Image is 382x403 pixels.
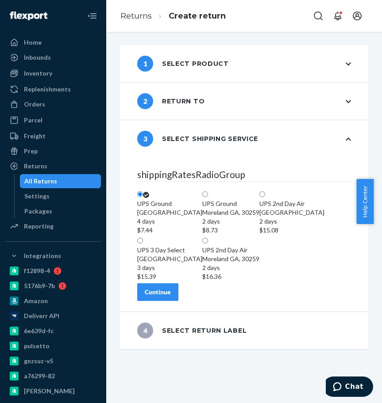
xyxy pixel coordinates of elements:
div: Packages [24,207,52,216]
div: 2 days [259,217,324,226]
input: UPS Ground[GEOGRAPHIC_DATA]4 days$7.44 [137,191,143,197]
div: 4 days [137,217,202,226]
div: f12898-4 [24,266,50,275]
span: 4 [137,323,153,338]
a: Deliverr API [5,309,101,323]
div: 3 days [137,263,202,272]
legend: shippingRatesRadioGroup [137,168,351,182]
a: Returns [5,159,101,173]
div: Select shipping service [137,131,258,147]
div: Home [24,38,42,47]
div: Reporting [24,222,54,231]
div: pulsetto [24,342,50,350]
div: Moreland GA, 30259 [202,255,259,281]
div: 6e639d-fc [24,327,54,335]
div: $15.08 [259,226,324,235]
div: Freight [24,132,46,141]
div: Select return label [137,323,247,338]
div: Settings [24,192,50,201]
a: Freight [5,129,101,143]
div: Continue [145,288,171,297]
div: UPS Ground [202,199,259,208]
div: 2 days [202,217,259,226]
a: [PERSON_NAME] [5,384,101,398]
input: UPS 2nd Day Air[GEOGRAPHIC_DATA]2 days$15.08 [259,191,265,197]
iframe: Opens a widget where you can chat to one of our agents [326,376,373,399]
a: Inbounds [5,50,101,65]
div: UPS Ground [137,199,202,208]
div: 2 days [202,263,259,272]
span: 1 [137,56,153,72]
div: Inbounds [24,53,51,62]
div: Orders [24,100,45,109]
div: [PERSON_NAME] [24,387,75,395]
a: Prep [5,144,101,158]
button: Help Center [356,179,374,224]
a: Orders [5,97,101,111]
div: 5176b9-7b [24,281,55,290]
div: UPS 2nd Day Air [202,246,259,255]
div: Replenishments [24,85,71,94]
a: 5176b9-7b [5,279,101,293]
div: $15.39 [137,272,202,281]
a: a76299-82 [5,369,101,383]
a: Amazon [5,294,101,308]
a: Create return [169,11,226,21]
button: Open account menu [348,7,366,25]
ol: breadcrumbs [113,3,233,29]
div: Return to [137,93,205,109]
div: Select product [137,56,229,72]
a: Parcel [5,113,101,127]
a: 6e639d-fc [5,324,101,338]
div: [GEOGRAPHIC_DATA] [259,208,324,235]
button: Open Search Box [309,7,327,25]
span: 2 [137,93,153,109]
button: Continue [137,283,178,301]
a: pulsetto [5,339,101,353]
div: $16.36 [202,272,259,281]
div: Deliverr API [24,312,59,320]
a: All Returns [20,174,101,188]
a: Home [5,35,101,49]
div: Returns [24,162,47,171]
input: UPS 3 Day Select[GEOGRAPHIC_DATA]3 days$15.39 [137,238,143,243]
a: Settings [20,189,101,203]
a: Inventory [5,66,101,80]
div: Moreland GA, 30259 [202,208,259,235]
div: gnzsuz-v5 [24,357,53,365]
div: $7.44 [137,226,202,235]
input: UPS 2nd Day AirMoreland GA, 302592 days$16.36 [202,238,208,243]
div: Prep [24,147,38,156]
a: f12898-4 [5,264,101,278]
a: Reporting [5,219,101,233]
div: Integrations [24,251,61,260]
a: Packages [20,204,101,218]
div: UPS 3 Day Select [137,246,202,255]
a: Replenishments [5,82,101,96]
a: Returns [120,11,152,21]
button: Open notifications [329,7,347,25]
div: UPS 2nd Day Air [259,199,324,208]
img: Flexport logo [10,11,47,20]
span: 3 [137,131,153,147]
div: Inventory [24,69,52,78]
div: [GEOGRAPHIC_DATA] [137,255,202,281]
div: Parcel [24,116,42,125]
button: Integrations [5,249,101,263]
input: UPS GroundMoreland GA, 302592 days$8.73 [202,191,208,197]
button: Close Navigation [83,7,101,25]
div: All Returns [24,177,57,186]
div: $8.73 [202,226,259,235]
a: gnzsuz-v5 [5,354,101,368]
div: Amazon [24,297,48,305]
div: a76299-82 [24,372,55,380]
div: [GEOGRAPHIC_DATA] [137,208,202,235]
